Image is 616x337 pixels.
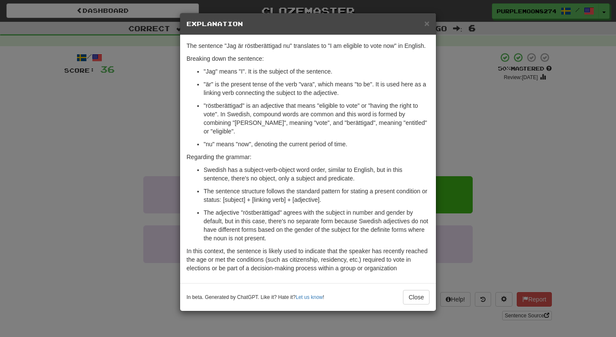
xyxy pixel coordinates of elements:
small: In beta. Generated by ChatGPT. Like it? Hate it? ! [187,294,324,301]
p: In this context, the sentence is likely used to indicate that the speaker has recently reached th... [187,247,429,272]
button: Close [403,290,429,304]
p: Regarding the grammar: [187,153,429,161]
p: The adjective "röstberättigad" agrees with the subject in number and gender by default, but in th... [204,208,429,242]
span: × [424,18,429,28]
p: "är" is the present tense of the verb "vara", which means "to be". It is used here as a linking v... [204,80,429,97]
p: Breaking down the sentence: [187,54,429,63]
p: The sentence "Jag är röstberättigad nu" translates to "I am eligible to vote now" in English. [187,41,429,50]
p: "röstberättigad" is an adjective that means "eligible to vote" or "having the right to vote". In ... [204,101,429,136]
p: "Jag" means "I". It is the subject of the sentence. [204,67,429,76]
h5: Explanation [187,20,429,28]
p: Swedish has a subject-verb-object word order, similar to English, but in this sentence, there's n... [204,166,429,183]
p: "nu" means "now", denoting the current period of time. [204,140,429,148]
a: Let us know [296,294,323,300]
p: The sentence structure follows the standard pattern for stating a present condition or status: [s... [204,187,429,204]
button: Close [424,19,429,28]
